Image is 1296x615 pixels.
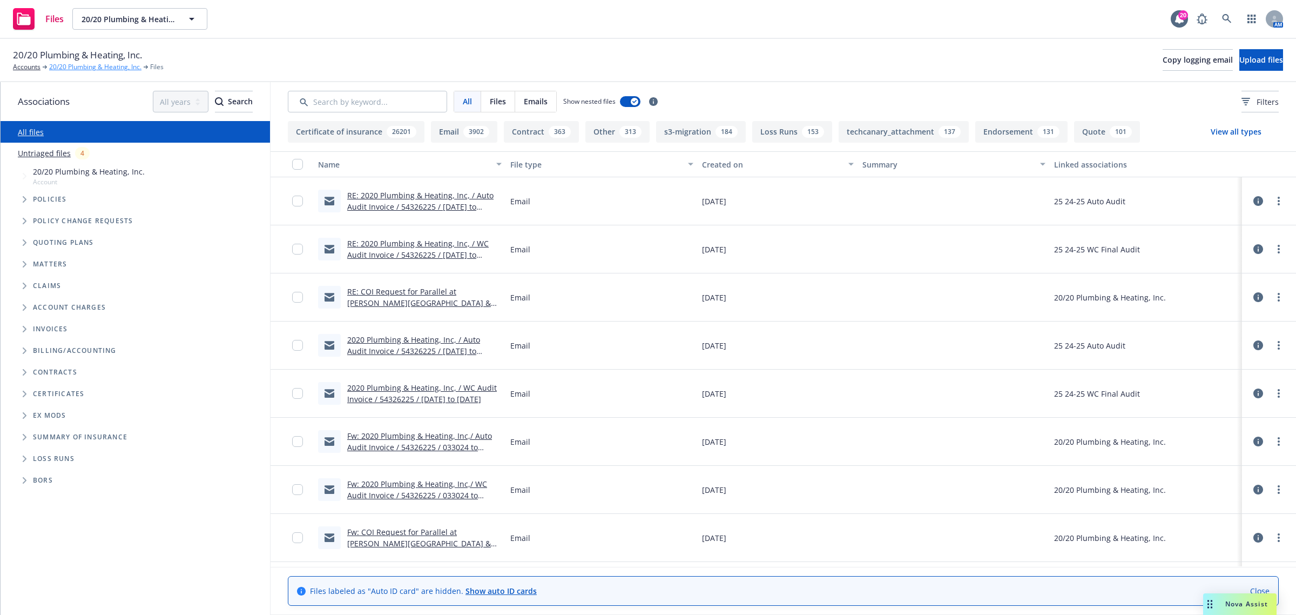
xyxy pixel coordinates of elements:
div: File type [510,159,682,170]
div: 153 [802,126,824,138]
div: 313 [619,126,642,138]
span: Files [45,15,64,23]
span: [DATE] [702,340,726,351]
button: Contract [504,121,579,143]
span: Loss Runs [33,456,75,462]
button: Other [585,121,650,143]
span: [DATE] [702,292,726,303]
div: Linked associations [1054,159,1238,170]
button: Endorsement [975,121,1068,143]
span: [DATE] [702,484,726,496]
div: Search [215,91,253,112]
span: Email [510,244,530,255]
svg: Search [215,97,224,106]
span: 20/20 Plumbing & Heating, Inc. [33,166,145,177]
div: 3902 [463,126,489,138]
button: Email [431,121,497,143]
a: Accounts [13,62,40,72]
span: Files [150,62,164,72]
span: All [463,96,472,107]
div: Created on [702,159,841,170]
span: Files [490,96,506,107]
a: more [1272,531,1285,544]
a: Search [1216,8,1238,30]
span: Contracts [33,369,77,376]
button: Filters [1241,91,1279,112]
a: 20/20 Plumbing & Heating, Inc. [49,62,141,72]
span: [DATE] [702,244,726,255]
span: [DATE] [702,532,726,544]
div: 25 24-25 WC Final Audit [1054,244,1140,255]
div: 20/20 Plumbing & Heating, Inc. [1054,436,1166,447]
span: Copy logging email [1163,55,1233,65]
span: [DATE] [702,196,726,207]
a: Fw: 2020 Plumbing & Heating, Inc,/ Auto Audit Invoice / 54326225 / 033024 to 033025 [347,431,492,464]
a: RE: COI Request for Parallel at [PERSON_NAME][GEOGRAPHIC_DATA] & Icon at [PERSON_NAME][GEOGRAPHIC... [347,286,491,331]
span: Certificates [33,391,84,397]
span: Summary of insurance [33,434,127,440]
span: Email [510,292,530,303]
a: more [1272,291,1285,304]
a: more [1272,387,1285,400]
span: Email [510,340,530,351]
button: Name [314,151,506,177]
a: more [1272,435,1285,448]
span: Claims [33,283,61,289]
a: 2020 Plumbing & Heating, Inc, / WC Audit Invoice / 54326225 / [DATE] to [DATE] [347,383,497,404]
button: View all types [1193,121,1279,143]
div: 137 [939,126,961,138]
a: Switch app [1241,8,1263,30]
a: Untriaged files [18,148,71,159]
div: 25 24-25 Auto Audit [1054,340,1125,351]
span: Policy change requests [33,218,133,224]
span: Filters [1241,96,1279,108]
button: SearchSearch [215,91,253,112]
a: Fw: 2020 Plumbing & Heating, Inc,/ WC Audit Invoice / 54326225 / 033024 to 033025 [347,479,487,512]
span: Account [33,177,145,186]
a: Report a Bug [1191,8,1213,30]
div: 26201 [387,126,416,138]
a: Files [9,4,68,34]
div: 363 [549,126,571,138]
div: 4 [75,147,90,159]
a: Show auto ID cards [465,586,537,596]
a: All files [18,127,44,137]
input: Search by keyword... [288,91,447,112]
span: Email [510,436,530,447]
input: Toggle Row Selected [292,292,303,303]
button: techcanary_attachment [839,121,969,143]
span: Email [510,484,530,496]
input: Toggle Row Selected [292,196,303,206]
span: Nova Assist [1225,599,1268,609]
span: 20/20 Plumbing & Heating, Inc. [82,14,175,25]
div: 20 [1178,10,1188,20]
button: s3-migration [656,121,746,143]
button: Summary [858,151,1050,177]
div: 131 [1037,126,1059,138]
a: Close [1250,585,1270,597]
button: Created on [698,151,858,177]
input: Toggle Row Selected [292,532,303,543]
div: 101 [1110,126,1132,138]
a: more [1272,483,1285,496]
a: RE: 2020 Plumbing & Heating, Inc, / WC Audit Invoice / 54326225 / [DATE] to [DATE] [347,238,489,271]
div: Tree Example [1,164,270,340]
span: Policies [33,196,67,203]
input: Toggle Row Selected [292,436,303,447]
div: 20/20 Plumbing & Heating, Inc. [1054,292,1166,303]
span: Email [510,196,530,207]
button: Certificate of insurance [288,121,424,143]
span: Show nested files [563,97,616,106]
span: Files labeled as "Auto ID card" are hidden. [310,585,537,597]
button: Linked associations [1050,151,1242,177]
div: Summary [862,159,1034,170]
span: Account charges [33,304,106,311]
a: more [1272,243,1285,256]
span: Email [510,532,530,544]
button: Upload files [1239,49,1283,71]
span: Matters [33,261,67,268]
span: [DATE] [702,388,726,399]
button: Nova Assist [1203,593,1277,615]
div: 20/20 Plumbing & Heating, Inc. [1054,532,1166,544]
div: Folder Tree Example [1,340,270,491]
